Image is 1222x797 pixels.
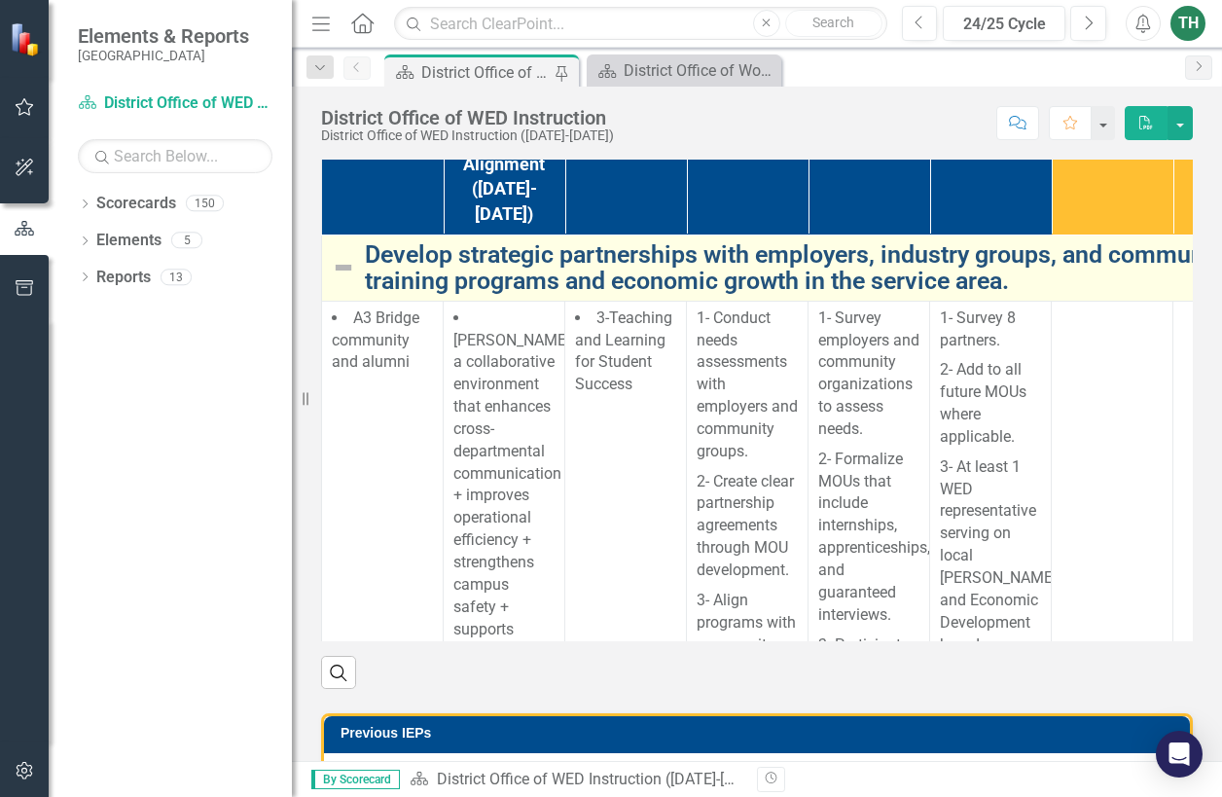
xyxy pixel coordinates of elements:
button: 24/25 Cycle [943,6,1065,41]
div: District Office of Workforce & Economic Development IEP [624,58,776,83]
p: 3- Align programs with community Economic Development plans. [697,586,798,723]
span: Search [812,15,854,30]
div: District Office of WED Instruction ([DATE]-[DATE]) [321,128,614,143]
a: District Office of WED Instruction ([DATE]-[DATE]) [437,770,772,788]
small: [GEOGRAPHIC_DATA] [78,48,249,63]
p: 1- Conduct needs assessments with employers and community groups. [697,308,798,467]
a: District Office of WED Instruction ([DATE]-[DATE]) [78,92,272,115]
p: 2- Add to all future MOUs where applicable. [940,355,1041,452]
input: Search Below... [78,139,272,173]
input: Search ClearPoint... [394,7,886,41]
a: Elements [96,230,162,252]
span: [PERSON_NAME] a collaborative environment that enhances cross-departmental communication + improv... [453,331,570,683]
a: Reports [96,267,151,289]
img: Not Defined [332,256,355,279]
span: By Scorecard [311,770,400,789]
div: 13 [161,269,192,285]
div: 5 [171,233,202,249]
p: 3- At least 1 WED representative serving on local [PERSON_NAME] and Economic Development boards. [940,453,1041,657]
p: 1- Survey employers and community organizations to assess needs. [818,308,919,445]
span: A3 Bridge community and alumni [332,308,419,372]
a: District Office of Workforce & Economic Development IEP [592,58,776,83]
p: 2- Create clear partnership agreements through MOU development. [697,467,798,586]
span: Elements & Reports [78,24,249,48]
div: District Office of WED Instruction [321,107,614,128]
p: 1- Survey 8 partners. [940,308,1041,356]
h3: Previous IEPs [341,726,1180,741]
div: Open Intercom Messenger [1156,731,1203,778]
button: Search [785,10,882,37]
p: 2- Formalize MOUs that include internships, apprenticeships, and guaranteed interviews. [818,445,919,631]
button: TH [1170,6,1205,41]
span: 3-Teaching and Learning for Student Success [575,308,672,394]
div: » [410,769,742,791]
div: 24/25 Cycle [950,13,1059,36]
a: Scorecards [96,193,176,215]
img: ClearPoint Strategy [10,22,44,56]
div: 150 [186,196,224,212]
div: District Office of WED Instruction [421,60,550,85]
